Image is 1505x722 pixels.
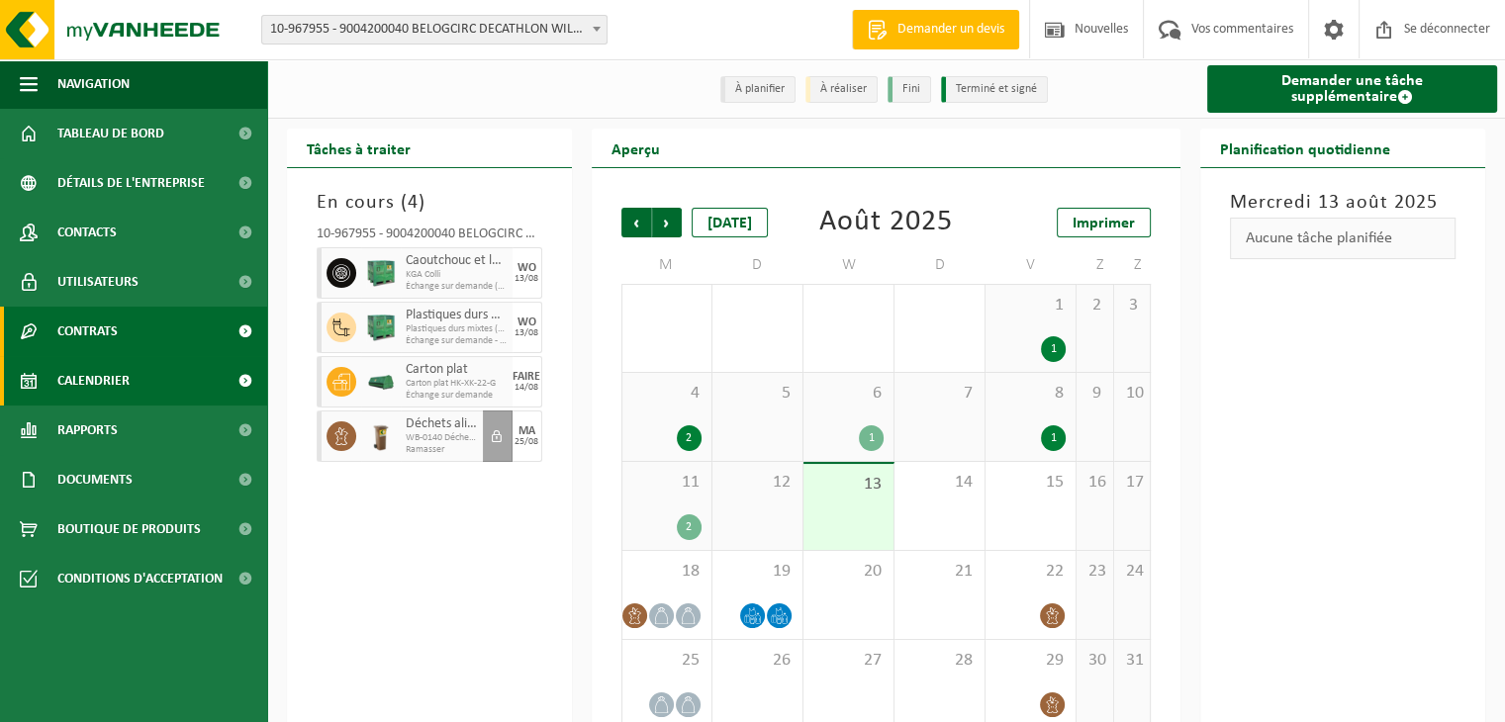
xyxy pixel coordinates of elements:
font: 1 [1051,343,1057,355]
font: Aucune tâche planifiée [1246,230,1392,246]
font: 13/08 [515,327,538,338]
font: Août 2025 [819,207,953,237]
font: 17 [1126,473,1144,492]
font: Contacts [57,226,117,240]
font: Rapports [57,423,118,438]
font: 21 [955,562,973,581]
font: Échange sur demande (hors frais de déplacement) [406,281,602,292]
font: FAIRE [513,371,540,383]
font: WB-0140 Déchets alimentaires, contient des produits d'origine animale [406,432,683,443]
span: 10-967955 - 9004200040 BELOGCIRC DECATHLON WILLEBROEK - WILLEBROEK [262,16,607,44]
font: 31 [1126,651,1144,670]
font: 6 [873,384,882,403]
font: Carton plat [406,362,468,377]
font: Se déconnecter [1404,22,1490,37]
font: Échange sur demande [406,390,493,401]
font: 3 [1129,296,1138,315]
font: ) [419,193,425,213]
font: 25 [682,651,700,670]
font: 4 [691,384,700,403]
font: À planifier [735,83,785,95]
font: 26 [773,651,791,670]
font: 27 [864,651,882,670]
font: Tableau de bord [57,127,164,141]
font: Terminé et signé [956,83,1037,95]
font: KGA Colli [406,269,440,280]
font: Aperçu [611,142,660,158]
font: Plastiques durs mixtes (PE, PP et PVC), recyclables (industriels) [406,308,748,322]
font: W [841,258,856,274]
font: Vos commentaires [1191,22,1293,37]
font: 1 [1055,296,1064,315]
font: 14 [955,473,973,492]
font: D [935,258,946,274]
font: Conditions d'acceptation [57,572,223,587]
font: Plastiques durs mixtes (PE, PP et PVC), recyclés (industrie) [406,323,631,334]
font: 22 [1046,562,1064,581]
font: Nouvelles [1075,22,1128,37]
font: 1 [1051,432,1057,444]
font: Z [1134,258,1142,274]
font: Contrats [57,324,118,339]
font: 14/08 [515,382,538,393]
font: 12 [773,473,791,492]
font: Échange sur demande - sur l'itinéraire prévu (traitement inclus) [406,335,651,346]
font: 2 [686,432,692,444]
a: Imprimer [1057,208,1151,237]
font: 30 [1088,651,1106,670]
font: Mercredi 13 août 2025 [1230,193,1438,213]
font: WO [517,262,536,274]
font: 13 [864,475,882,494]
font: MA [518,425,535,437]
font: 10 [1126,384,1144,403]
font: 25/08 [515,436,538,447]
font: Boutique de produits [57,522,201,537]
font: 4 [408,193,419,213]
font: Caoutchouc et latex [406,253,517,268]
font: Utilisateurs [57,275,139,290]
font: [DATE] [707,216,752,231]
font: 10-967955 - 9004200040 BELOGCIRC DECATHLON WILLEBROEK - WILLEBROEK [317,226,754,241]
font: Calendrier [57,374,130,389]
font: Demander une tâche supplémentaire [1281,73,1423,105]
font: 23 [1088,562,1106,581]
font: M [659,258,674,274]
font: Documents [57,473,133,488]
font: Ramasser [406,444,444,455]
font: Z [1096,258,1104,274]
font: Tâches à traiter [307,142,411,158]
font: 28 [955,651,973,670]
font: 29 [1046,651,1064,670]
font: En cours ( [317,193,408,213]
img: WB-0140-HPE-BN-01 [366,421,396,451]
font: À réaliser [820,83,867,95]
font: Imprimer [1073,216,1135,231]
font: Déchets alimentaires, contenant des produits d'origine animale, non emballés, catégorie 3 [406,416,907,431]
font: Demander un devis [897,22,1004,37]
font: Planification quotidienne [1220,142,1390,158]
font: D [752,258,763,274]
font: Détails de l'entreprise [57,176,205,191]
font: 24 [1126,562,1144,581]
img: PB-HB-1400-HPE-GN-01 [366,258,396,288]
font: Navigation [57,77,130,92]
a: Demander un devis [852,10,1019,49]
font: 8 [1055,384,1064,403]
font: 9 [1092,384,1101,403]
img: HK-XK-22-GN-00 [366,375,396,390]
font: 16 [1088,473,1106,492]
font: Carton plat HK-XK-22-G [406,378,496,389]
font: 15 [1046,473,1064,492]
font: 13/08 [515,273,538,284]
font: 2 [1092,296,1101,315]
font: WO [517,316,536,328]
font: 1 [869,432,875,444]
img: PB-HB-1400-HPE-GN-01 [366,313,396,342]
font: 20 [864,562,882,581]
font: V [1026,258,1036,274]
font: 2 [686,521,692,533]
font: 7 [964,384,973,403]
font: 19 [773,562,791,581]
font: 11 [682,473,700,492]
font: 10-967955 - 9004200040 BELOGCIRC DECATHLON WILLEBROEK - WILLEBROEK [270,22,707,37]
